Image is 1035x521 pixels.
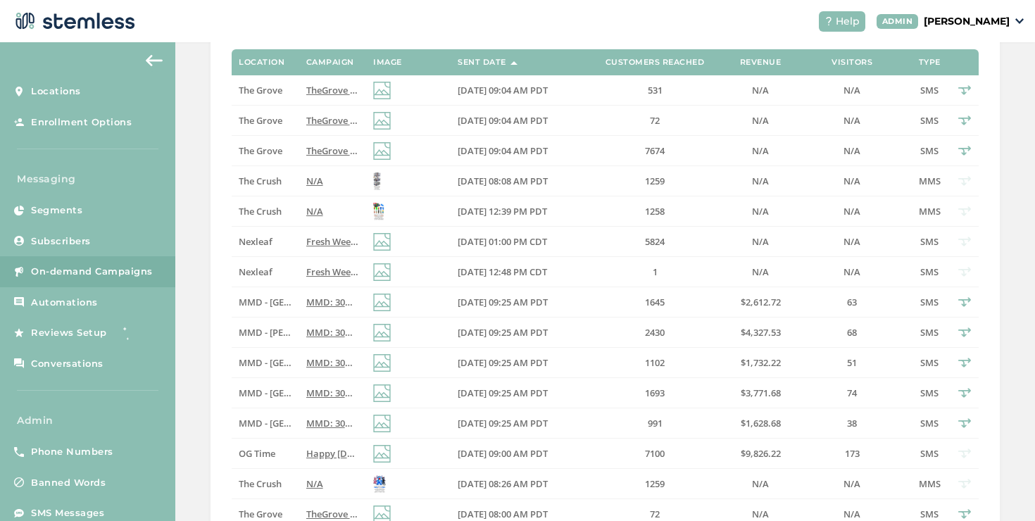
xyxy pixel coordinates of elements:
label: Customers Reached [606,58,705,67]
span: MMD - [GEOGRAPHIC_DATA] [239,417,362,429]
span: [DATE] 12:48 PM CDT [458,265,547,278]
span: MMD: 30% OFF Sauce every [DATE] in September! Click for details and more deals! 🤩 Reply END to ca... [306,326,763,339]
img: glitter-stars-b7820f95.gif [118,319,146,347]
span: Locations [31,84,81,99]
img: icon-sort-1e1d7615.svg [510,61,517,65]
label: N/A [306,175,359,187]
iframe: Chat Widget [965,453,1035,521]
label: MMS [915,175,943,187]
span: 531 [648,84,663,96]
span: SMS Messages [31,506,104,520]
label: 09/07/2025 09:04 AM PDT [458,84,577,96]
label: 51 [803,357,901,369]
span: 68 [847,326,857,339]
label: N/A [803,478,901,490]
span: N/A [752,508,769,520]
label: N/A [803,508,901,520]
span: The Grove [239,508,282,520]
span: 1645 [645,296,665,308]
span: 1 [653,265,658,278]
span: 72 [650,508,660,520]
span: SMS [920,144,939,157]
label: Location [239,58,284,67]
span: 1258 [645,205,665,218]
span: TheGrove La Mesa: You have a new notification waiting for you, {first_name}! Reply END to cancel [306,508,730,520]
img: icon-img-d887fa0c.svg [373,263,391,281]
div: ADMIN [877,14,919,29]
label: $1,628.68 [732,418,789,429]
label: 09/07/2025 09:04 AM PDT [458,115,577,127]
label: N/A [732,145,789,157]
label: N/A [732,478,789,490]
span: SMS [920,417,939,429]
span: [DATE] 08:08 AM PDT [458,175,548,187]
span: 1259 [645,477,665,490]
label: 1259 [591,478,718,490]
label: N/A [732,84,789,96]
span: [DATE] 09:25 AM PDT [458,387,548,399]
label: 09/06/2025 09:25 AM PDT [458,418,577,429]
span: N/A [306,175,323,187]
span: N/A [306,205,323,218]
span: TheGrove La Mesa: You have a new notification waiting for you, {first_name}! Reply END to cancel [306,84,730,96]
label: MMD: 30% OFF Sauce every Saturday in September! Click for details and more deals! 🤩 Reply END to ... [306,327,359,339]
label: N/A [803,236,901,248]
label: SMS [915,387,943,399]
img: YGoIDJ4Tn4U6NHhAeUXqA98jS7ya2WPnCVJqAL.jpg [373,203,384,220]
label: 09/06/2025 12:39 PM PDT [458,206,577,218]
span: 72 [650,114,660,127]
label: TheGrove La Mesa: You have a new notification waiting for you, {first_name}! Reply END to cancel [306,84,359,96]
label: SMS [915,236,943,248]
label: TheGrove La Mesa: You have a new notification waiting for you, {first_name}! Reply END to cancel [306,115,359,127]
img: icon-img-d887fa0c.svg [373,233,391,251]
span: 7100 [645,447,665,460]
label: MMD: 30% OFF Sauce every Saturday in September! Click for details and more deals! 🤩 Reply END to ... [306,387,359,399]
img: icon_down-arrow-small-66adaf34.svg [1015,18,1024,24]
label: 63 [803,296,901,308]
label: N/A [803,175,901,187]
label: MMD: 30% OFF Sauce every Saturday in September! Click for details and more deals! 🤩 Reply END to ... [306,418,359,429]
label: $9,826.22 [732,448,789,460]
label: 2430 [591,327,718,339]
span: SMS [920,114,939,127]
span: On-demand Campaigns [31,265,153,279]
span: N/A [752,144,769,157]
span: 2430 [645,326,665,339]
label: 09/06/2025 12:48 PM CDT [458,266,577,278]
span: N/A [843,477,860,490]
span: $1,628.68 [741,417,781,429]
label: The Crush [239,478,291,490]
label: 09/06/2025 09:25 AM PDT [458,296,577,308]
label: 72 [591,115,718,127]
label: N/A [732,266,789,278]
label: OG Time [239,448,291,460]
label: $3,771.68 [732,387,789,399]
span: 7674 [645,144,665,157]
span: MMD: 30% OFF Sauce every [DATE] in September! Click for details and more deals! 🤩 Reply END to ca... [306,417,763,429]
span: Reviews Setup [31,326,107,340]
label: N/A [732,175,789,187]
label: Fresh Weekend Drops you dont want to miss at Nexlef and Live Source! Tap link for more info Reply... [306,236,359,248]
span: MMD - [GEOGRAPHIC_DATA] [239,296,362,308]
label: MMD - Long Beach [239,357,291,369]
span: MMD: 30% OFF Sauce every [DATE] in September! Click for details and more deals! 🤩 Reply END to ca... [306,356,763,369]
label: SMS [915,418,943,429]
label: N/A [732,236,789,248]
img: VY2cIiyDGcrYdWiR5pcplHn4ExzS0f.jpg [373,475,386,493]
img: q4BxWYrZleeC7ZZ4uRbfztMyMcXrrS.jpg [373,172,381,190]
span: [DATE] 09:25 AM PDT [458,417,548,429]
span: Fresh Weekend Drops you dont want to miss at Nexlef and Live Source! Tap link for more info Reply... [306,265,799,278]
label: Sent Date [458,58,506,67]
label: TheGrove La Mesa: You have a new notification waiting for you, {first_name}! Reply END to cancel [306,145,359,157]
label: 38 [803,418,901,429]
span: 991 [648,417,663,429]
label: 09/06/2025 08:00 AM PDT [458,508,577,520]
label: SMS [915,84,943,96]
label: 09/07/2025 09:04 AM PDT [458,145,577,157]
span: 63 [847,296,857,308]
span: The Grove [239,114,282,127]
label: Nexleaf [239,266,291,278]
span: [DATE] 09:25 AM PDT [458,356,548,369]
span: SMS [920,326,939,339]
